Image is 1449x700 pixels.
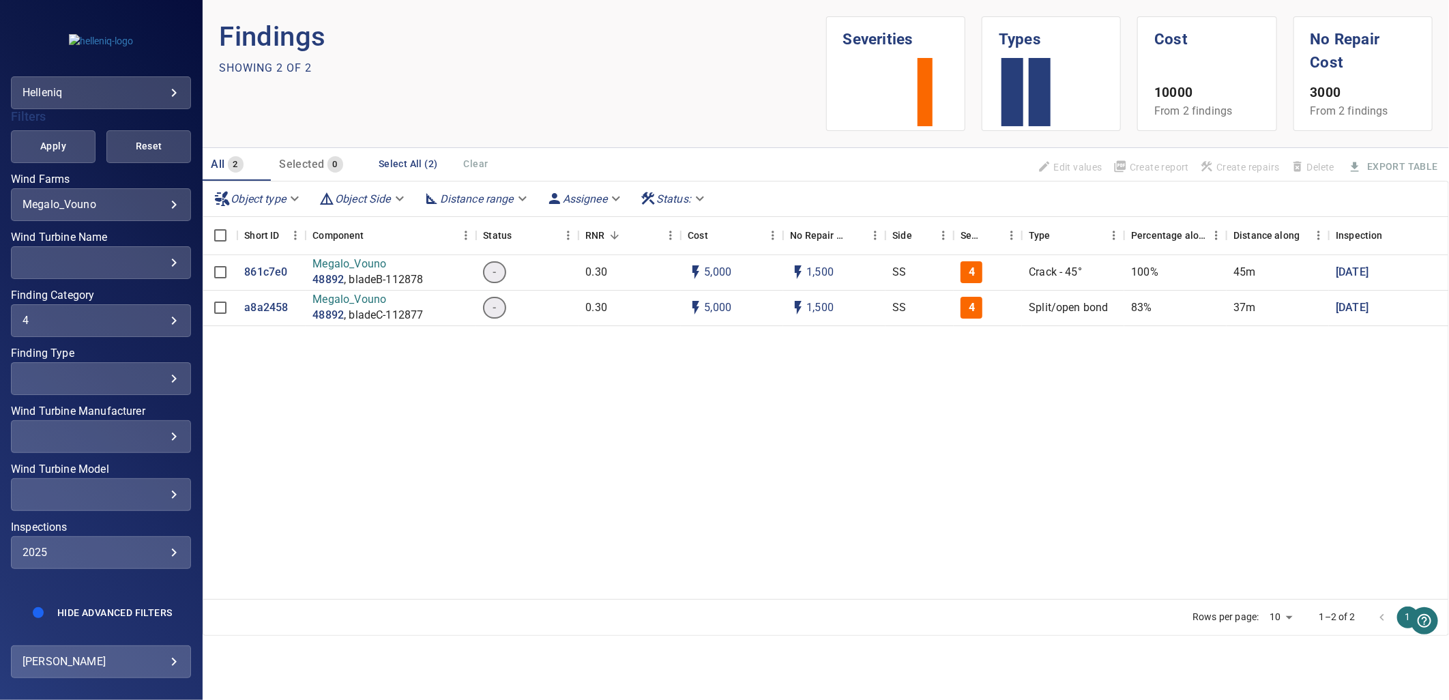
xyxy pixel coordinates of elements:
button: Hide Advanced Filters [49,602,180,624]
div: Percentage along [1124,216,1227,254]
label: Finding Category [11,290,191,301]
div: Percentage along [1131,216,1206,254]
p: 37m [1233,300,1255,316]
p: 1–2 of 2 [1319,610,1356,624]
label: Wind Farms [11,174,191,185]
span: Findings that are included in repair orders can not be deleted [1285,156,1340,179]
p: Rows per page: [1192,610,1259,624]
div: Object type [209,187,308,211]
button: Menu [456,225,476,246]
svg: Auto impact [790,264,806,280]
button: Menu [1001,225,1022,246]
button: Select All (2) [373,151,443,177]
span: Hide Advanced Filters [57,607,172,618]
p: 3000 [1311,83,1416,103]
div: 4 [23,314,179,327]
div: Distance range [418,187,536,211]
button: Sort [512,226,531,245]
button: page 1 [1397,607,1419,628]
div: No Repair Cost [783,216,885,254]
div: Side [892,216,912,254]
label: Wind Turbine Manufacturer [11,406,191,417]
h1: Types [999,17,1104,51]
span: Reset [123,138,174,155]
span: - [484,265,504,280]
div: Wind Farms [11,188,191,221]
button: Menu [285,225,306,246]
p: 45m [1233,265,1255,280]
div: [PERSON_NAME] [23,651,179,673]
button: Menu [1308,225,1329,246]
span: 2 [228,157,244,173]
button: Reset [106,130,191,163]
div: Cost [681,216,783,254]
p: Megalo_Vouno [312,257,423,272]
h1: No Repair Cost [1311,17,1416,74]
div: 10 [1265,607,1298,627]
em: Object Side [335,192,391,205]
p: 0.30 [585,265,607,280]
div: Object Side [313,187,413,211]
div: Megalo_Vouno [23,198,179,211]
svg: Auto cost [688,264,704,280]
span: Findings that are included in repair orders will not be updated [1032,156,1108,179]
p: 1,500 [806,265,834,280]
label: Finding Type [11,348,191,359]
div: Short ID [237,216,306,254]
em: Object type [231,192,286,205]
div: helleniq [23,82,179,104]
button: Menu [660,225,681,246]
div: Wind Turbine Name [11,246,191,279]
a: 48892 [312,272,344,288]
p: 4 [969,265,975,280]
div: Short ID [244,216,279,254]
span: Apply the latest inspection filter to create repairs [1195,156,1285,179]
p: Findings [219,16,825,57]
h1: Cost [1154,17,1259,51]
div: Projected additional costs incurred by waiting 1 year to repair. This is a function of possible i... [790,216,846,254]
div: Finding Category [11,304,191,337]
p: [DATE] [1336,300,1368,316]
div: Distance along [1227,216,1329,254]
div: Repair Now Ratio: The ratio of the additional incurred cost of repair in 1 year and the cost of r... [585,216,604,254]
div: Component [312,216,364,254]
div: Severity [961,216,982,254]
div: Status: [634,187,713,211]
span: - [484,300,504,316]
a: a8a2458 [244,300,288,316]
label: Wind Turbine Model [11,464,191,475]
p: Megalo_Vouno [312,292,423,308]
p: , bladeB-112878 [344,272,423,288]
em: Assignee [563,192,607,205]
div: 2025 [23,546,179,559]
em: Distance range [440,192,514,205]
p: 0.30 [585,300,607,316]
a: [DATE] [1336,265,1368,280]
div: Severity [954,216,1022,254]
a: 861c7e0 [244,265,287,280]
p: SS [892,265,906,280]
a: 48892 [312,308,344,323]
p: SS [892,300,906,316]
div: Finding Type [11,362,191,395]
button: Sort [708,226,727,245]
h4: Filters [11,110,191,123]
p: Split/open bond [1029,300,1108,316]
button: Menu [865,225,885,246]
img: helleniq-logo [69,34,133,48]
div: helleniq [11,76,191,109]
p: 1,500 [806,300,834,316]
div: Inspection [1336,216,1383,254]
div: Status [476,216,579,254]
nav: pagination navigation [1369,607,1447,628]
p: 4 [969,300,975,316]
div: Side [885,216,954,254]
button: Menu [933,225,954,246]
div: Type [1022,216,1124,254]
button: Menu [1104,225,1124,246]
